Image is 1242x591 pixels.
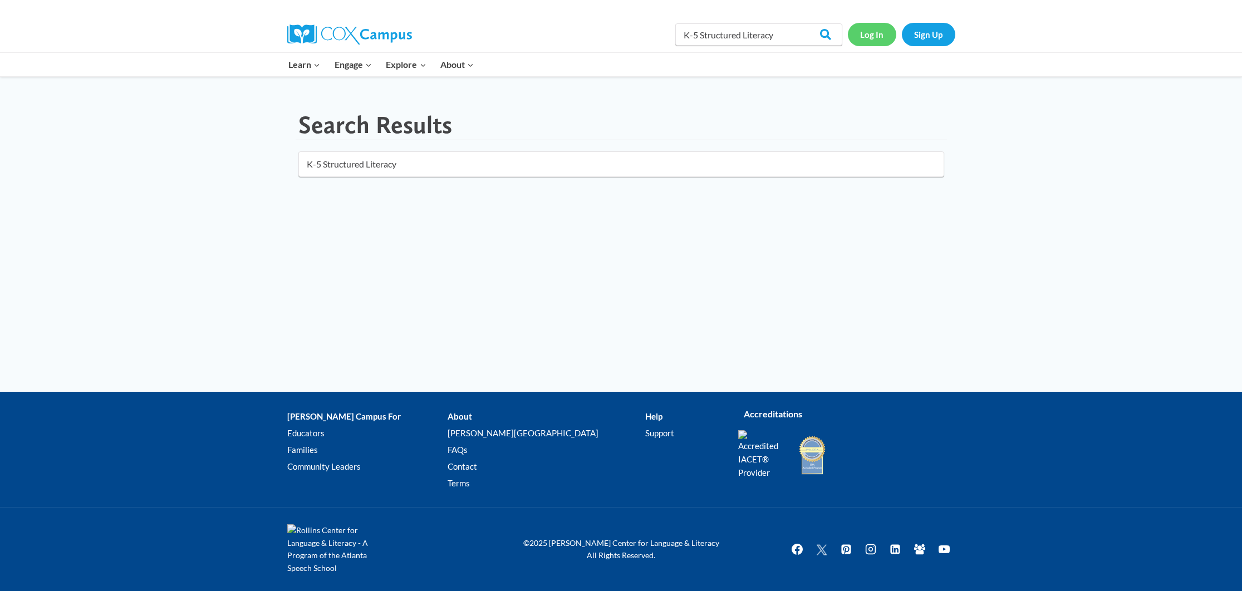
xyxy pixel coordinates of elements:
[675,23,842,46] input: Search Cox Campus
[298,151,944,177] input: Search for...
[744,408,802,419] strong: Accreditations
[448,459,645,475] a: Contact
[933,538,955,560] a: YouTube
[848,23,896,46] a: Log In
[448,425,645,442] a: [PERSON_NAME][GEOGRAPHIC_DATA]
[448,475,645,492] a: Terms
[645,425,721,442] a: Support
[287,24,412,45] img: Cox Campus
[516,537,727,562] p: ©2025 [PERSON_NAME] Center for Language & Literacy All Rights Reserved.
[282,53,481,76] nav: Primary Navigation
[815,543,828,556] img: Twitter X icon white
[860,538,882,560] a: Instagram
[282,53,328,76] button: Child menu of Learn
[909,538,931,560] a: Facebook Group
[811,538,833,560] a: Twitter
[902,23,955,46] a: Sign Up
[433,53,481,76] button: Child menu of About
[287,459,448,475] a: Community Leaders
[379,53,434,76] button: Child menu of Explore
[835,538,857,560] a: Pinterest
[298,110,452,140] h1: Search Results
[884,538,906,560] a: Linkedin
[448,442,645,459] a: FAQs
[287,425,448,442] a: Educators
[287,524,387,574] img: Rollins Center for Language & Literacy - A Program of the Atlanta Speech School
[848,23,955,46] nav: Secondary Navigation
[786,538,808,560] a: Facebook
[287,442,448,459] a: Families
[798,435,826,476] img: IDA Accredited
[738,430,786,479] img: Accredited IACET® Provider
[327,53,379,76] button: Child menu of Engage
